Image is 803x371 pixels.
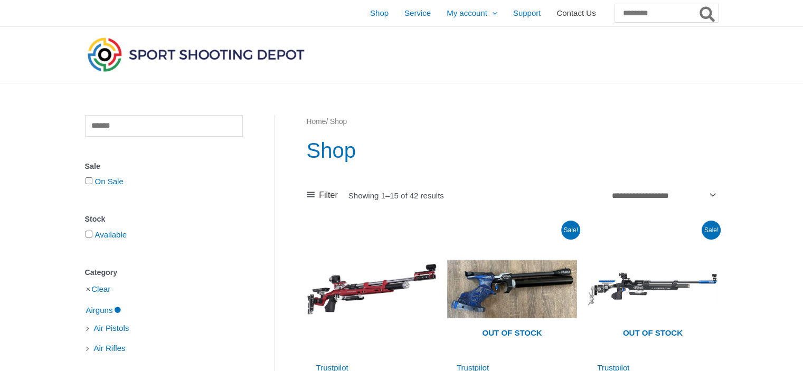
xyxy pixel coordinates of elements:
[608,186,718,204] select: Shop order
[588,224,717,354] a: Out of stock
[561,221,580,240] span: Sale!
[93,339,127,357] span: Air Rifles
[85,159,243,174] div: Sale
[307,136,718,165] h1: Shop
[95,177,124,186] a: On Sale
[95,230,127,239] a: Available
[697,4,718,22] button: Search
[86,231,92,237] input: Available
[447,224,577,354] img: LP500 Economy Blue Angel
[85,301,114,319] span: Airguns
[596,322,710,346] span: Out of stock
[93,343,127,352] a: Air Rifles
[307,115,718,129] nav: Breadcrumb
[93,323,130,332] a: Air Pistols
[455,322,569,346] span: Out of stock
[85,265,243,280] div: Category
[85,35,307,74] img: Sport Shooting Depot
[86,177,92,184] input: On Sale
[307,118,326,126] a: Home
[348,192,444,199] p: Showing 1–15 of 42 results
[702,221,721,240] span: Sale!
[319,187,338,203] span: Filter
[85,212,243,227] div: Stock
[91,284,110,293] a: Clear
[447,224,577,354] a: Out of stock
[85,305,122,314] a: Airguns
[93,319,130,337] span: Air Pistols
[307,187,338,203] a: Filter
[588,224,717,354] img: Walther LG500 itec
[307,224,437,354] img: FWB 900 ALU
